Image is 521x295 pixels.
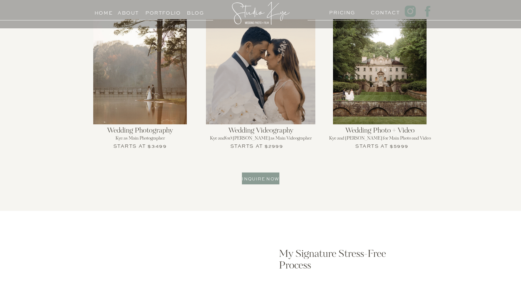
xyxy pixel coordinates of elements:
[145,9,173,14] a: Portfolio
[229,142,284,149] h3: Starts at $2999
[279,249,396,275] h2: My Signature Stress-Free Process
[320,127,439,137] h2: Wedding Photo + Video
[355,142,409,149] h3: Starts at $5999
[320,136,439,145] h2: Kye and [PERSON_NAME] for Main Photo and Video
[182,9,209,14] a: Blog
[80,127,200,136] h2: Wedding Photography
[118,9,139,14] a: About
[242,175,279,181] a: Inquire now
[201,136,320,145] h2: Kye and(or) [PERSON_NAME] as Main Videographer
[80,136,200,145] h2: Kye as Main Photographer
[92,9,115,14] a: Home
[329,8,353,14] a: PRICING
[113,142,167,149] h3: Starts at $3499
[371,8,394,14] a: Contact
[201,127,320,136] h2: Wedding Videography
